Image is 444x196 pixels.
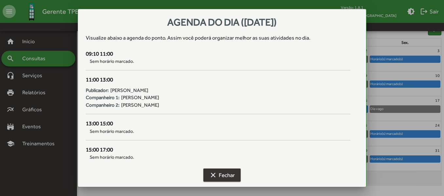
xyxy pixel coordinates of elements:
strong: Publicador: [86,87,109,94]
div: 13:00 15:00 [86,119,350,128]
span: Sem horário marcado. [86,58,350,65]
button: Fechar [203,169,241,182]
span: Sem horário marcado. [86,128,350,135]
span: Agenda do dia ([DATE]) [167,16,277,28]
span: [PERSON_NAME] [121,101,159,109]
span: [PERSON_NAME] [121,94,159,101]
div: 11:00 13:00 [86,76,350,84]
span: Sem horário marcado. [86,154,350,161]
strong: Companheiro 1: [86,94,120,101]
div: 09:10 11:00 [86,50,350,58]
span: Fechar [209,169,235,181]
div: Visualize abaixo a agenda do ponto . Assim você poderá organizar melhor as suas atividades no dia. [86,34,358,42]
strong: Companheiro 2: [86,101,120,109]
div: 15:00 17:00 [86,146,350,154]
mat-icon: clear [209,171,217,179]
span: [PERSON_NAME] [110,87,148,94]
